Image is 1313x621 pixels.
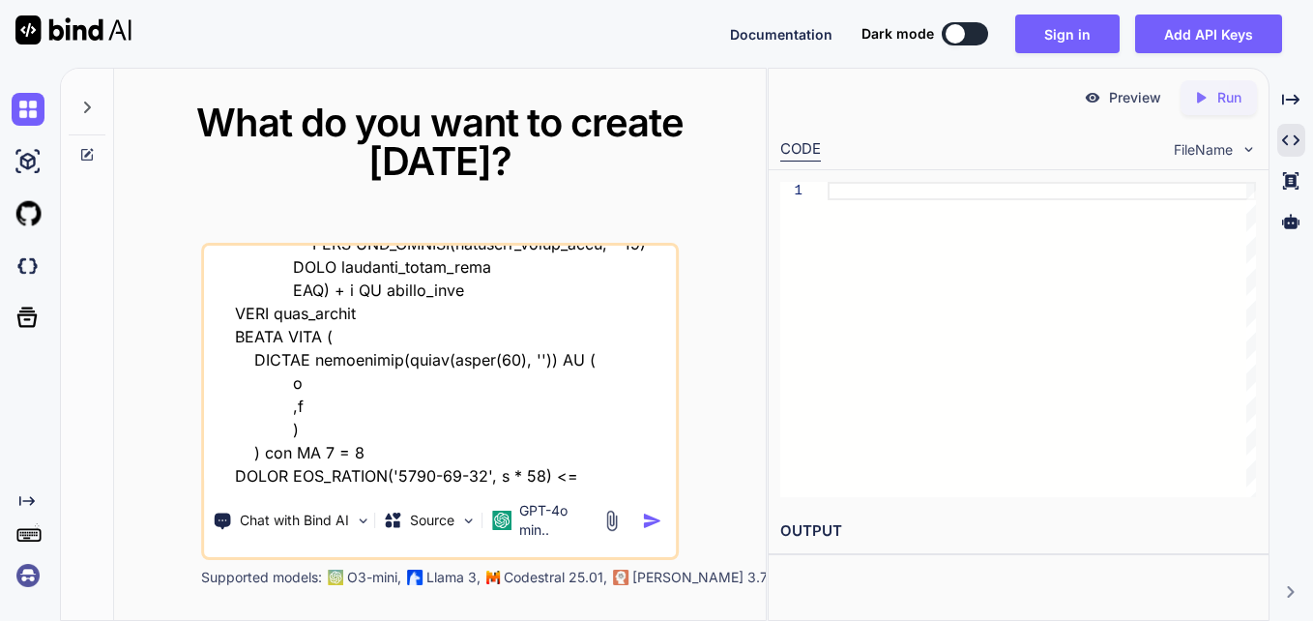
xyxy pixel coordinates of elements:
p: GPT-4o min.. [519,501,593,540]
span: Dark mode [861,24,934,44]
img: Pick Models [460,513,477,529]
button: Sign in [1015,15,1120,53]
h2: OUTPUT [769,509,1268,554]
img: chevron down [1240,141,1257,158]
div: 1 [780,182,802,200]
img: githubLight [12,197,44,230]
p: O3-mini, [347,568,401,587]
button: Documentation [730,24,832,44]
img: Pick Tools [355,513,371,529]
img: darkCloudIdeIcon [12,250,44,282]
img: Llama2 [407,570,423,585]
p: Llama 3, [426,568,481,587]
textarea: LORE ipsu_dolors AM ( CONSEC ADIP(elitsedd_eiusm_temp IN UTLA) ET dolorema_aliqu_enim,ADMI(veniam... [204,246,676,486]
p: Source [410,511,454,530]
p: Preview [1109,88,1161,107]
img: attachment [600,510,623,532]
p: [PERSON_NAME] 3.7 Sonnet, [632,568,820,587]
img: GPT-4 [328,570,343,585]
img: preview [1084,89,1101,106]
p: Codestral 25.01, [504,568,607,587]
img: claude [613,570,628,585]
span: FileName [1174,140,1233,160]
button: Add API Keys [1135,15,1282,53]
img: ai-studio [12,145,44,178]
p: Run [1217,88,1241,107]
img: Bind AI [15,15,131,44]
p: Chat with Bind AI [240,511,349,530]
span: Documentation [730,26,832,43]
div: CODE [780,138,821,162]
img: icon [642,511,662,531]
p: Supported models: [201,568,322,587]
img: signin [12,559,44,592]
img: chat [12,93,44,126]
span: What do you want to create [DATE]? [196,99,684,185]
img: GPT-4o mini [492,511,511,530]
img: Mistral-AI [486,571,500,584]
